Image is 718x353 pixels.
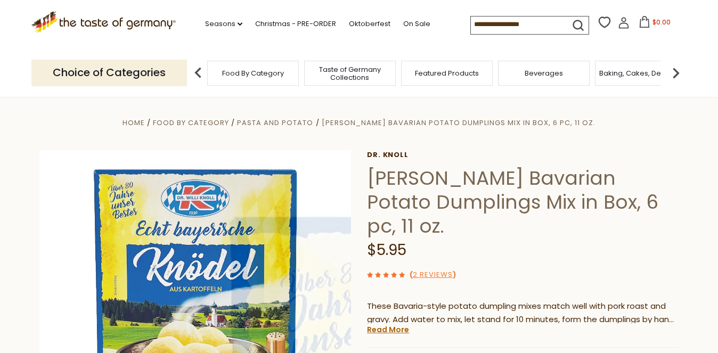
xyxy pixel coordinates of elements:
[415,69,479,77] a: Featured Products
[307,65,393,81] a: Taste of Germany Collections
[31,60,187,86] p: Choice of Categories
[367,166,679,238] h1: [PERSON_NAME] Bavarian Potato Dumplings Mix in Box, 6 pc, 11 oz.
[525,69,563,77] a: Beverages
[367,240,406,260] span: $5.95
[599,69,682,77] a: Baking, Cakes, Desserts
[367,324,409,335] a: Read More
[322,118,595,128] a: [PERSON_NAME] Bavarian Potato Dumplings Mix in Box, 6 pc, 11 oz.
[123,118,145,128] a: Home
[367,300,679,326] p: These Bavaria-style potato dumpling mixes match well with pork roast and gravy. Add water to mix,...
[349,18,390,30] a: Oktoberfest
[632,16,677,32] button: $0.00
[367,151,679,159] a: Dr. Knoll
[187,62,209,84] img: previous arrow
[222,69,284,77] a: Food By Category
[237,118,313,128] a: Pasta and Potato
[403,18,430,30] a: On Sale
[665,62,687,84] img: next arrow
[413,269,453,281] a: 2 Reviews
[153,118,229,128] a: Food By Category
[205,18,242,30] a: Seasons
[255,18,336,30] a: Christmas - PRE-ORDER
[652,18,671,27] span: $0.00
[410,269,456,280] span: ( )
